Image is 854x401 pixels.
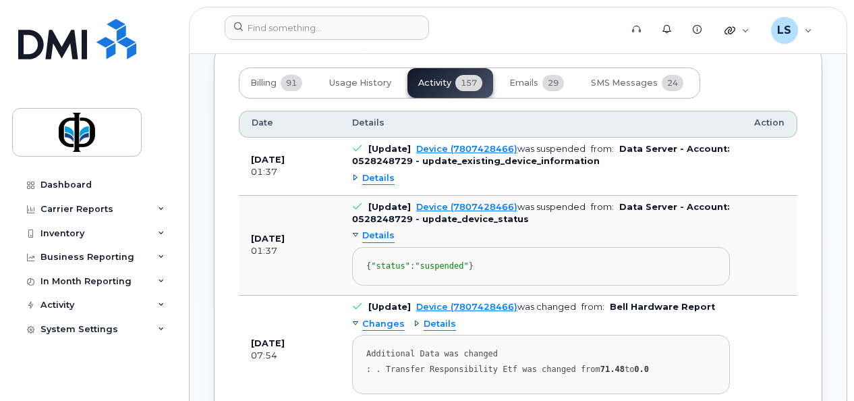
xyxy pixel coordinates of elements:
b: [Update] [368,144,411,154]
b: [Update] [368,302,411,312]
div: was suspended [416,202,586,212]
a: Device (7807428466) [416,302,517,312]
strong: 0.0 [634,365,649,374]
span: "suspended" [415,261,468,271]
a: Device (7807428466) [416,202,517,212]
span: Details [362,172,395,185]
span: Billing [250,78,277,88]
b: [Update] [368,202,411,212]
span: SMS Messages [591,78,658,88]
a: Device (7807428466) [416,144,517,154]
div: 07:54 [251,350,328,362]
span: Usage History [329,78,391,88]
span: Date [252,117,273,129]
div: 01:37 [251,166,328,178]
b: [DATE] [251,338,285,348]
div: Quicklinks [715,17,759,44]
div: Luciann Sacrey [762,17,822,44]
b: Bell Hardware Report [610,302,715,312]
strong: 71.48 [600,365,625,374]
span: 91 [281,75,302,91]
div: 01:37 [251,245,328,257]
span: from: [581,302,604,312]
span: "status" [371,261,410,271]
span: from: [591,202,614,212]
span: Details [424,318,456,331]
b: [DATE] [251,234,285,244]
div: { : } [366,261,716,271]
th: Action [742,111,797,138]
span: 29 [542,75,564,91]
div: Additional Data was changed [366,349,716,359]
span: 24 [662,75,683,91]
div: : . Transfer Responsibility Etf was changed from to [366,365,716,375]
span: Details [352,117,385,129]
span: Emails [509,78,538,88]
div: was suspended [416,144,586,154]
div: was changed [416,302,576,312]
b: [DATE] [251,155,285,165]
span: LS [777,22,791,38]
b: Data Server - Account: 0528248729 - update_device_status [352,202,730,224]
span: from: [591,144,614,154]
span: Changes [362,318,405,331]
input: Find something... [225,16,429,40]
span: Details [362,230,395,242]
